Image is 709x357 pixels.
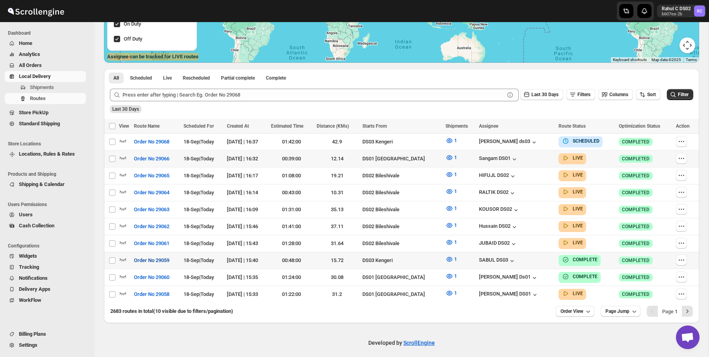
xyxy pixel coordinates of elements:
[8,141,89,147] span: Store Locations
[577,92,590,97] span: Filters
[184,156,214,162] span: 18-Sep | Today
[184,123,214,129] span: Scheduled For
[479,206,520,214] button: KOUSOR DS02
[227,155,266,163] div: [DATE] | 16:32
[682,306,693,317] button: Next
[5,149,86,160] button: Locations, Rules & Rates
[183,75,210,81] span: Rescheduled
[130,75,152,81] span: Scheduled
[454,138,457,143] span: 1
[622,139,650,145] span: COMPLETED
[134,155,169,163] span: Order No 29066
[5,209,86,220] button: Users
[317,240,358,247] div: 31.64
[227,290,266,298] div: [DATE] | 15:33
[129,288,174,301] button: Order No 29058
[317,290,358,298] div: 31.2
[5,340,86,351] button: Settings
[184,257,214,263] span: 18-Sep | Today
[5,295,86,306] button: WorkFlow
[134,123,160,129] span: Route Name
[227,172,266,180] div: [DATE] | 16:17
[122,89,505,101] input: Press enter after typing | Search Eg. Order No 29068
[184,291,214,297] span: 18-Sep | Today
[441,270,462,283] button: 1
[441,202,462,215] button: 1
[479,155,518,163] button: Sangam DS01
[317,273,358,281] div: 30.08
[562,273,598,281] button: COMPLETE
[19,264,39,270] span: Tracking
[454,273,457,279] span: 1
[271,123,303,129] span: Estimated Time
[622,291,650,297] span: COMPLETED
[622,156,650,162] span: COMPLETED
[573,240,583,245] b: LIVE
[636,89,661,100] button: Sort
[317,189,358,197] div: 10.31
[454,171,457,177] span: 1
[134,138,169,146] span: Order No 29068
[5,284,86,295] button: Delivery Apps
[134,257,169,264] span: Order No 29059
[662,309,677,314] span: Page
[562,239,583,247] button: LIVE
[454,290,457,296] span: 1
[124,21,141,27] span: On Duty
[675,309,677,314] b: 1
[479,257,516,265] button: SABUL DS03
[8,201,89,208] span: Users Permissions
[19,110,48,115] span: Store PickUp
[562,188,583,196] button: LIVE
[362,290,441,298] div: DS01 [GEOGRAPHIC_DATA]
[5,273,86,284] button: Notifications
[19,151,75,157] span: Locations, Rules & Rates
[441,185,462,198] button: 1
[106,52,132,63] img: Google
[622,223,650,230] span: COMPLETED
[271,273,312,281] div: 01:24:00
[30,84,54,90] span: Shipments
[266,75,286,81] span: Complete
[19,297,41,303] span: WorkFlow
[441,253,462,266] button: 1
[479,189,516,197] div: RALTIK DS02
[317,223,358,231] div: 37.11
[613,57,647,63] button: Keyboard shortcuts
[129,186,174,199] button: Order No 29064
[184,240,214,246] span: 18-Sep | Today
[441,151,462,164] button: 1
[19,223,54,229] span: Cash Collection
[129,271,174,284] button: Order No 29060
[227,240,266,247] div: [DATE] | 15:43
[403,340,435,346] a: ScrollEngine
[184,190,214,195] span: 18-Sep | Today
[112,106,139,112] span: Last 30 Days
[5,38,86,49] button: Home
[662,12,691,17] p: b607ea-2b
[479,291,539,299] button: [PERSON_NAME] DS01
[19,253,37,259] span: Widgets
[19,51,40,57] span: Analytics
[184,173,214,178] span: 18-Sep | Today
[679,37,695,53] button: Map camera controls
[129,136,174,148] button: Order No 29068
[573,138,599,144] b: SCHEDULED
[441,134,462,147] button: 1
[184,139,214,145] span: 18-Sep | Today
[227,257,266,264] div: [DATE] | 15:40
[362,240,441,247] div: DS02 Bileshivale
[479,240,518,248] button: JUBAID DS02
[317,155,358,163] div: 12.14
[5,262,86,273] button: Tracking
[271,206,312,214] div: 01:31:00
[19,212,33,218] span: Users
[573,223,583,229] b: LIVE
[368,339,435,347] p: Developed by
[362,189,441,197] div: DS02 Bileshivale
[562,256,598,264] button: COMPLETE
[454,205,457,211] span: 1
